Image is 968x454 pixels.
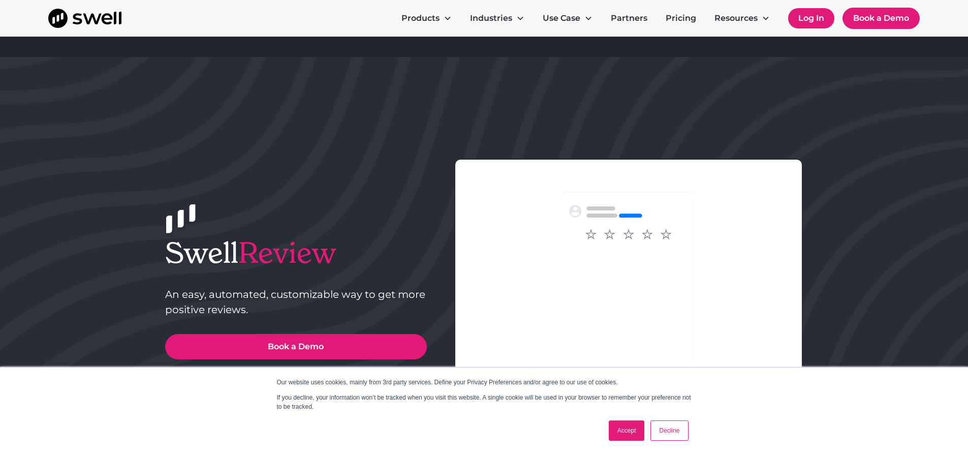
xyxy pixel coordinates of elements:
[165,236,427,270] h1: Swell
[238,235,336,271] span: Review
[165,287,427,317] p: An easy, automated, customizable way to get more positive reviews.
[165,334,427,359] a: Book a Demo
[650,420,688,441] a: Decline
[706,8,778,28] div: Resources
[393,8,460,28] div: Products
[658,8,704,28] a: Pricing
[535,8,601,28] div: Use Case
[543,12,580,24] div: Use Case
[842,8,920,29] a: Book a Demo
[714,12,758,24] div: Resources
[277,393,692,411] p: If you decline, your information won’t be tracked when you visit this website. A single cookie wi...
[788,8,834,28] a: Log In
[603,8,655,28] a: Partners
[48,9,121,28] a: home
[401,12,440,24] div: Products
[277,378,692,387] p: Our website uses cookies, mainly from 3rd party services. Define your Privacy Preferences and/or ...
[462,8,533,28] div: Industries
[470,12,512,24] div: Industries
[609,420,645,441] a: Accept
